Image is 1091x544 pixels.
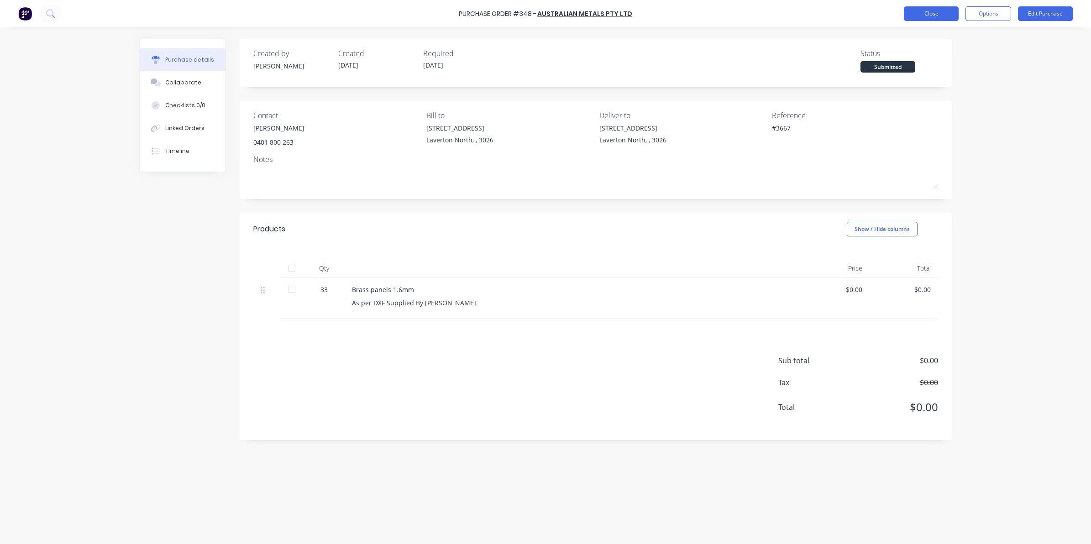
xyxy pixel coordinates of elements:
[165,101,205,110] div: Checklists 0/0
[772,123,886,144] textarea: #3667
[426,123,493,133] div: [STREET_ADDRESS]
[778,402,847,413] span: Total
[18,7,32,21] img: Factory
[847,355,938,366] span: $0.00
[165,78,201,87] div: Collaborate
[426,135,493,145] div: Laverton North, , 3026
[140,140,226,162] button: Timeline
[847,222,918,236] button: Show / Hide columns
[847,377,938,388] span: $0.00
[459,9,536,19] div: Purchase Order #348 -
[253,224,285,235] div: Products
[801,259,870,277] div: Price
[778,377,847,388] span: Tax
[352,285,794,294] div: Brass panels 1.6mm
[599,123,666,133] div: [STREET_ADDRESS]
[140,117,226,140] button: Linked Orders
[253,123,304,133] div: [PERSON_NAME]
[253,137,304,147] div: 0401 800 263
[904,6,959,21] button: Close
[772,110,938,121] div: Reference
[808,285,862,294] div: $0.00
[778,355,847,366] span: Sub total
[870,259,938,277] div: Total
[304,259,345,277] div: Qty
[165,124,205,132] div: Linked Orders
[253,110,420,121] div: Contact
[537,9,632,18] a: Australian Metals Pty Ltd
[599,110,766,121] div: Deliver to
[253,154,938,165] div: Notes
[599,135,666,145] div: Laverton North, , 3026
[426,110,593,121] div: Bill to
[877,285,931,294] div: $0.00
[140,48,226,71] button: Purchase details
[860,48,938,59] div: Status
[860,61,915,73] div: Submitted
[847,399,938,415] span: $0.00
[165,56,214,64] div: Purchase details
[140,94,226,117] button: Checklists 0/0
[423,48,501,59] div: Required
[1018,6,1073,21] button: Edit Purchase
[965,6,1011,21] button: Options
[352,298,794,308] div: As per DXF Supplied By [PERSON_NAME].
[253,61,331,71] div: [PERSON_NAME]
[140,71,226,94] button: Collaborate
[165,147,189,155] div: Timeline
[338,48,416,59] div: Created
[311,285,337,294] div: 33
[253,48,331,59] div: Created by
